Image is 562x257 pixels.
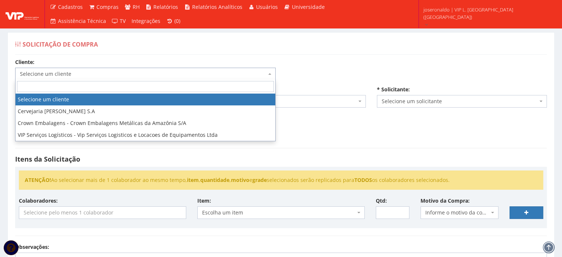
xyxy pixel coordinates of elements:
label: Qtd: [376,197,387,204]
span: Compras [96,3,119,10]
span: Usuários [256,3,278,10]
li: Crown Embalagens - Crown Embalagens Metálicas da Amazônia S/A [16,117,275,129]
label: * Solicitante: [377,86,410,93]
span: Assistência Técnica [58,17,106,24]
input: Selecione pelo menos 1 colaborador [19,207,186,219]
span: Informe o motivo da compra [425,209,490,216]
span: Relatórios Analíticos [192,3,242,10]
a: (0) [163,14,183,28]
span: Selecione um solicitante [377,95,547,108]
span: Selecione um solicitante [382,98,538,105]
label: Observações: [15,243,49,251]
a: Assistência Técnica [47,14,109,28]
li: Selecione um cliente [16,94,275,105]
li: VIP Serviços Logísticos - Vip Serviços Logisticos e Locacoes de Equipamentos Ltda [16,129,275,141]
label: Colaboradores: [19,197,58,204]
span: (0) [174,17,180,24]
span: Integrações [132,17,160,24]
span: Selecione um cliente [20,70,266,78]
strong: ATENÇÃO! [25,176,51,183]
img: logo [6,9,39,20]
a: TV [109,14,129,28]
li: Cervejaria [PERSON_NAME] S.A [16,105,275,117]
strong: quantidade [200,176,229,183]
span: Escolha um item [202,209,355,216]
strong: Itens da Solicitação [15,155,80,163]
strong: TODOS [354,176,372,183]
span: Solicitação de Compra [23,40,98,48]
a: Integrações [129,14,163,28]
label: Item: [197,197,211,204]
span: RH [133,3,140,10]
li: Ao selecionar mais de 1 colaborador ao mesmo tempo, , , e selecionados serão replicados para os c... [25,176,537,184]
span: Selecione um cliente [15,68,276,80]
strong: motivo [231,176,249,183]
span: Informe o motivo da compra [420,206,499,219]
span: Relatórios [153,3,178,10]
span: joseronaldo | VIP L. [GEOGRAPHIC_DATA] ([GEOGRAPHIC_DATA]) [423,6,552,21]
strong: grade [252,176,267,183]
span: TV [120,17,126,24]
span: Escolha um item [197,206,365,219]
label: Motivo da Compra: [420,197,470,204]
span: Universidade [292,3,325,10]
span: Cadastros [58,3,83,10]
label: Cliente: [15,58,34,66]
strong: item [187,176,199,183]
